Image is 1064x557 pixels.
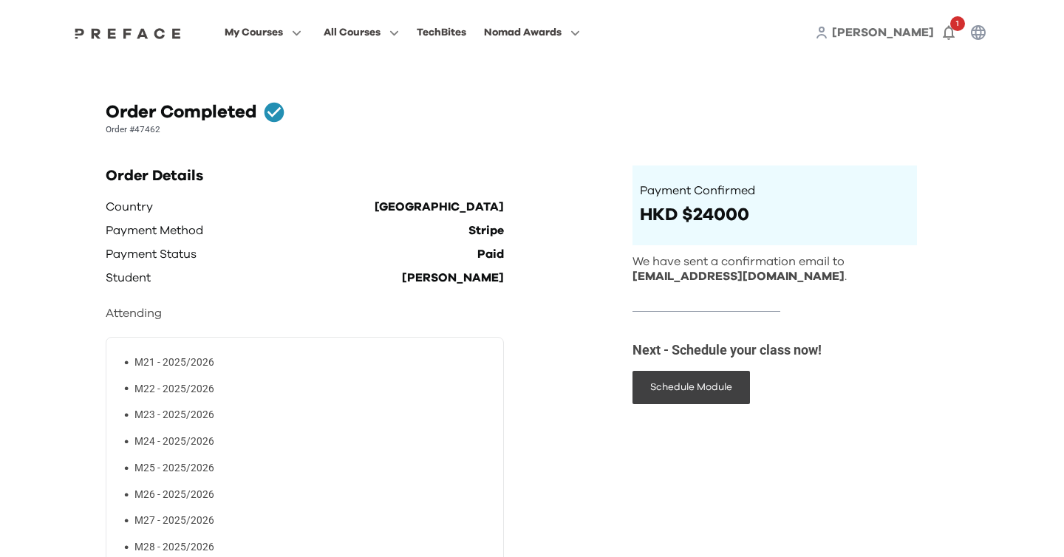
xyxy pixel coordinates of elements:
[484,24,562,41] span: Nomad Awards
[106,266,151,290] p: Student
[640,204,910,227] p: HKD $24000
[106,242,197,266] p: Payment Status
[106,165,504,186] h2: Order Details
[134,355,214,370] p: M21 - 2025/2026
[106,100,256,124] h1: Order Completed
[124,539,129,555] span: •
[640,183,910,199] p: Payment Confirmed
[477,242,504,266] p: Paid
[134,487,214,502] p: M26 - 2025/2026
[106,124,958,136] p: Order #47462
[632,380,750,392] a: Schedule Module
[106,195,153,219] p: Country
[632,371,750,404] button: Schedule Module
[134,434,214,449] p: M24 - 2025/2026
[375,195,504,219] p: [GEOGRAPHIC_DATA]
[106,219,203,242] p: Payment Method
[134,381,214,397] p: M22 - 2025/2026
[402,266,504,290] p: [PERSON_NAME]
[632,338,917,362] p: Next - Schedule your class now!
[220,23,306,42] button: My Courses
[468,219,504,242] p: Stripe
[71,27,185,38] a: Preface Logo
[417,24,466,41] div: TechBites
[134,460,214,476] p: M25 - 2025/2026
[124,460,129,476] span: •
[832,27,934,38] span: [PERSON_NAME]
[480,23,584,42] button: Nomad Awards
[832,24,934,41] a: [PERSON_NAME]
[106,301,504,325] p: Attending
[950,16,965,31] span: 1
[134,539,214,555] p: M28 - 2025/2026
[124,434,129,449] span: •
[632,254,917,285] p: We have sent a confirmation email to .
[124,380,129,396] span: •
[124,355,129,370] span: •
[632,270,845,282] span: [EMAIL_ADDRESS][DOMAIN_NAME]
[134,407,214,423] p: M23 - 2025/2026
[124,407,129,423] span: •
[319,23,403,42] button: All Courses
[134,513,214,528] p: M27 - 2025/2026
[225,24,283,41] span: My Courses
[124,487,129,502] span: •
[934,18,964,47] button: 1
[71,27,185,39] img: Preface Logo
[124,513,129,528] span: •
[324,24,381,41] span: All Courses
